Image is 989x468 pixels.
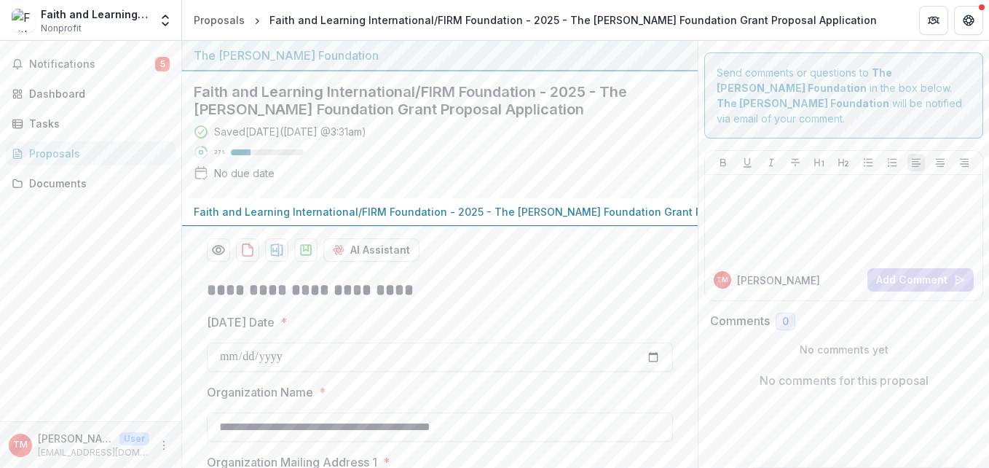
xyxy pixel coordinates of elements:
[41,7,149,22] div: Faith and Learning International/FIRM Foundation
[194,47,686,64] div: The [PERSON_NAME] Foundation
[194,12,245,28] div: Proposals
[859,154,877,171] button: Bullet List
[29,116,164,131] div: Tasks
[29,176,164,191] div: Documents
[737,273,820,288] p: [PERSON_NAME]
[835,154,852,171] button: Heading 2
[6,141,176,165] a: Proposals
[717,97,889,109] strong: The [PERSON_NAME] Foundation
[710,342,977,357] p: No comments yet
[155,437,173,454] button: More
[294,238,318,262] button: download-proposal
[763,154,780,171] button: Italicize
[265,238,288,262] button: download-proposal
[704,52,983,139] div: Send comments or questions to in the box below. will be notified via email of your comment.
[12,9,35,32] img: Faith and Learning International/FIRM Foundation
[207,238,230,262] button: Preview 030bed8c-05f8-4d66-9d57-7e57869441f9-0.pdf
[931,154,949,171] button: Align Center
[188,9,883,31] nav: breadcrumb
[6,112,176,136] a: Tasks
[207,383,313,401] p: Organization Name
[207,313,275,331] p: [DATE] Date
[867,268,974,292] button: Add Comment
[811,154,828,171] button: Heading 1
[214,124,366,139] div: Saved [DATE] ( [DATE] @ 3:31am )
[38,431,114,446] p: [PERSON_NAME]
[907,154,925,171] button: Align Left
[883,154,901,171] button: Ordered List
[188,9,251,31] a: Proposals
[194,204,801,219] p: Faith and Learning International/FIRM Foundation - 2025 - The [PERSON_NAME] Foundation Grant Prop...
[29,58,155,71] span: Notifications
[214,165,275,181] div: No due date
[787,154,804,171] button: Strike
[919,6,948,35] button: Partners
[41,22,82,35] span: Nonprofit
[236,238,259,262] button: download-proposal
[714,154,732,171] button: Bold
[38,446,149,459] p: [EMAIL_ADDRESS][DOMAIN_NAME]
[760,372,929,389] p: No comments for this proposal
[323,238,419,262] button: AI Assistant
[717,276,728,284] div: Tarcisio Magurupira
[954,6,983,35] button: Get Help
[738,154,756,171] button: Underline
[6,52,176,76] button: Notifications5
[29,86,164,101] div: Dashboard
[710,314,770,328] h2: Comments
[155,57,170,71] span: 5
[6,82,176,106] a: Dashboard
[782,316,789,328] span: 0
[955,154,973,171] button: Align Right
[214,147,225,157] p: 27 %
[269,12,877,28] div: Faith and Learning International/FIRM Foundation - 2025 - The [PERSON_NAME] Foundation Grant Prop...
[119,432,149,445] p: User
[155,6,176,35] button: Open entity switcher
[194,83,663,118] h2: Faith and Learning International/FIRM Foundation - 2025 - The [PERSON_NAME] Foundation Grant Prop...
[6,171,176,195] a: Documents
[29,146,164,161] div: Proposals
[13,440,28,450] div: Tarcisio Magurupira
